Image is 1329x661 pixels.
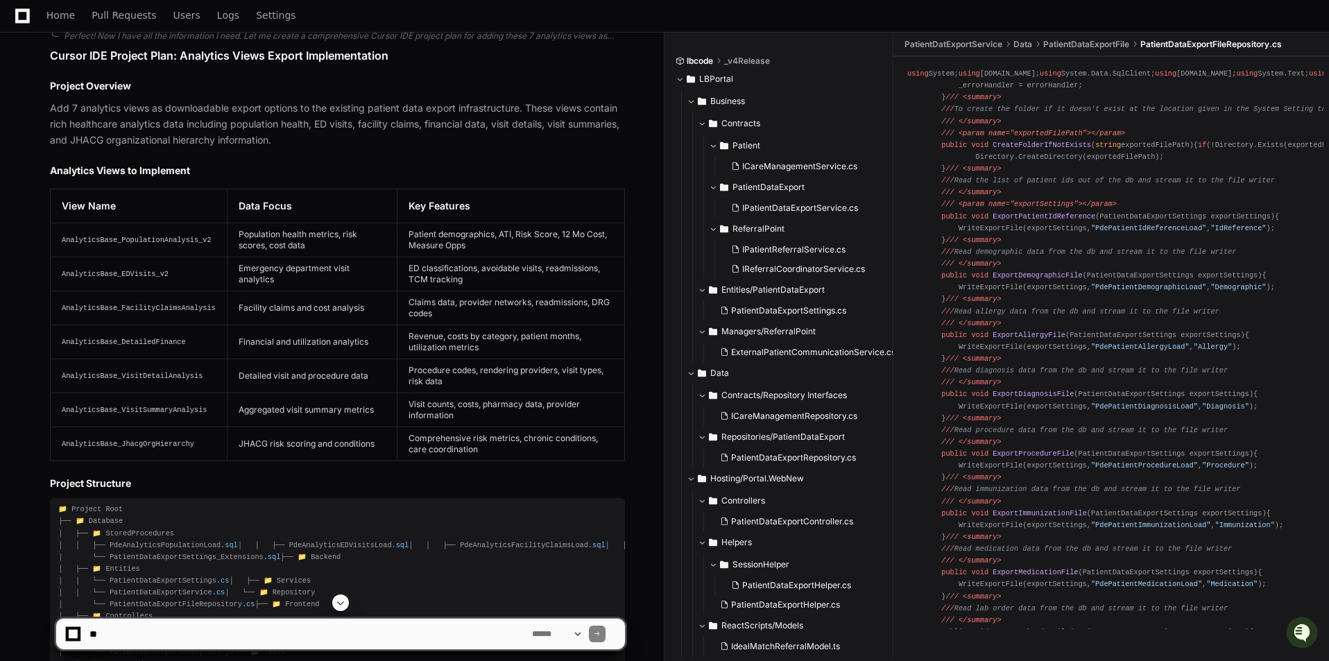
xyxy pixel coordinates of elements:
span: ICareManagementService.cs [742,161,857,172]
span: public [941,449,967,458]
svg: Directory [698,470,706,487]
span: /// [941,556,954,565]
span: ExportDemographicFile [993,271,1082,280]
span: ExportMedicationFile [993,568,1078,576]
code: AnalyticsBase_FacilityClaimsAnalysis [62,304,216,312]
button: IReferralCoordinatorService.cs [726,259,895,279]
td: Facility claims and cost analysis [227,291,397,325]
span: [PERSON_NAME] [43,186,112,197]
p: Add 7 analytics views as downloadable export options to the existing patient data export infrastr... [50,101,625,148]
span: "PdePatientDemographicLoad" [1091,283,1206,291]
svg: Directory [698,365,706,381]
td: Detailed visit and procedure data [227,359,397,393]
span: PatientDataExportSettings.cs [731,305,846,316]
span: <summary> [963,295,1001,303]
code: AnalyticsBase_JhacgOrgHierarchy [62,440,194,448]
span: public [941,271,967,280]
span: /// [941,307,954,316]
span: /// [941,259,954,268]
iframe: Open customer support [1285,615,1322,653]
td: Emergency department visit analytics [227,257,397,291]
code: AnalyticsBase_PopulationAnalysis_v2 [62,236,212,244]
img: 1756235613930-3d25f9e4-fa56-45dd-b3ad-e072dfbd1548 [28,187,39,198]
span: PatientDatExportService [904,39,1002,50]
span: </summary> [959,319,1002,327]
td: JHACG risk scoring and conditions [227,427,397,461]
span: PatientDataExportSettings exportSettings [1070,331,1240,339]
span: /// [941,366,954,375]
span: PatientDataExportSettings exportSettings [1091,509,1262,517]
h1: Cursor IDE Project Plan: Analytics Views Export Implementation [50,47,625,64]
span: SessionHelper [732,559,789,570]
span: void [971,141,988,149]
span: <summary> [963,164,1001,173]
h2: Project Structure [50,477,625,490]
td: Procedure codes, rendering providers, visit types, risk data [397,359,625,393]
button: PatientDataExportHelper.cs [726,576,886,595]
span: </summary> [959,117,1002,126]
span: <summary> [963,236,1001,244]
td: Aggregated visit summary metrics [227,393,397,427]
span: </summary> [959,556,1002,565]
span: "Medication" [1206,580,1258,588]
span: public [941,568,967,576]
span: PatientDataExportSettings exportSettings [1087,271,1258,280]
span: <summary> [963,533,1001,541]
button: IPatientReferralService.cs [726,240,895,259]
span: void [971,568,988,576]
span: <summary> [963,592,1001,601]
span: /// [941,544,954,553]
span: /// [945,295,958,303]
span: <summary> [963,414,1001,422]
span: using [959,69,980,78]
svg: Directory [709,429,717,445]
button: PatientDataExportSettings.cs [714,301,895,320]
span: ( ) [941,568,1258,576]
div: Welcome [14,55,252,78]
td: Visit counts, costs, pharmacy data, provider information [397,393,625,427]
svg: Directory [687,71,695,87]
img: 1756235613930-3d25f9e4-fa56-45dd-b3ad-e072dfbd1548 [14,103,39,128]
span: IPatientDataExportService.cs [742,203,858,214]
span: "PdePatientMedicationLoad" [1091,580,1202,588]
button: IPatientDataExportService.cs [726,198,895,218]
button: Business [687,90,894,112]
span: ExternalPatientCommunicationService.cs [731,347,895,358]
span: </param> [1083,200,1117,208]
span: Managers/ReferralPoint [721,326,816,337]
span: using [1155,69,1176,78]
svg: Directory [709,282,717,298]
span: void [971,509,988,517]
button: Patient [709,135,904,157]
span: using [1040,69,1061,78]
svg: Directory [720,137,728,154]
span: ( ) [941,271,1262,280]
span: void [971,390,988,398]
span: ( ) [941,212,1275,221]
span: <summary> [963,93,1001,101]
td: Claims data, provider networks, readmissions, DRG codes [397,291,625,325]
svg: Directory [709,492,717,509]
span: ( ) [941,390,1253,398]
span: ExportAllergyFile [993,331,1065,339]
span: "Diagnosis" [1202,402,1249,411]
span: /// [945,414,958,422]
h2: Analytics Views to Implement [50,164,625,178]
code: AnalyticsBase_VisitDetailAnalysis [62,372,203,380]
span: LBPortal [699,74,733,85]
span: public [941,509,967,517]
button: PatientDataExportController.cs [714,512,886,531]
button: ICareManagementService.cs [726,157,895,176]
button: Entities/PatientDataExport [698,279,904,301]
span: Patient [732,140,760,151]
td: ED classifications, avoidable visits, readmissions, TCM tracking [397,257,625,291]
button: PatientDataExportRepository.cs [714,448,886,467]
span: ExportPatientIdReference [993,212,1095,221]
span: Data [710,368,729,379]
span: /// [941,426,954,434]
span: void [971,271,988,280]
span: void [971,212,988,221]
svg: Directory [720,179,728,196]
span: IPatientReferralService.cs [742,244,846,255]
